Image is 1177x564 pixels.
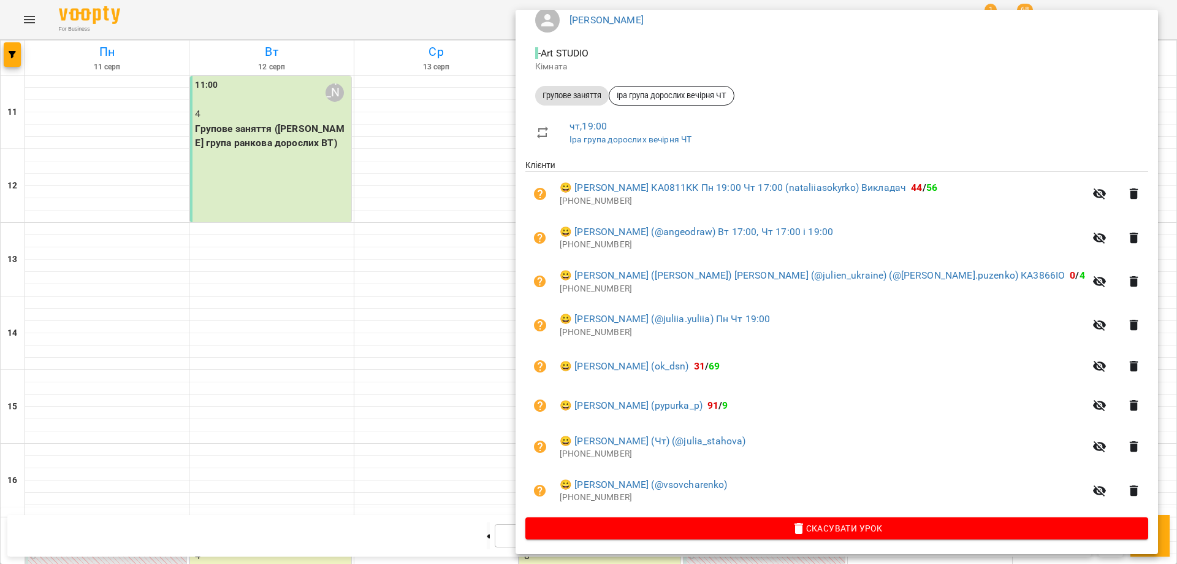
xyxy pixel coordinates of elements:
[525,159,1148,517] ul: Клієнти
[535,47,592,59] span: - Art STUDIO
[722,400,728,411] span: 9
[535,61,1138,73] p: Кімната
[560,312,771,326] a: 😀 [PERSON_NAME] (@juliia.yuliia) Пн Чт 19:00
[911,182,922,193] span: 44
[560,268,1065,283] a: 😀 [PERSON_NAME] ([PERSON_NAME]) [PERSON_NAME] (@julien_ukraine) (@[PERSON_NAME].puzenko) КА3866ІО
[525,476,555,506] button: Візит ще не сплачено. Додати оплату?
[535,90,609,101] span: Групове заняття
[560,180,906,195] a: 😀 [PERSON_NAME] КА0811КК Пн 19:00 Чт 17:00 (nataliiasokyrko) Викладач
[560,434,745,449] a: 😀 [PERSON_NAME] (Чт) (@julia_stahova)
[525,267,555,296] button: Візит ще не сплачено. Додати оплату?
[609,86,734,106] div: Іра група дорослих вечірня ЧТ
[525,432,555,462] button: Візит ще не сплачено. Додати оплату?
[569,134,691,144] a: Іра група дорослих вечірня ЧТ
[560,448,1085,460] p: [PHONE_NUMBER]
[560,195,1085,207] p: [PHONE_NUMBER]
[911,182,937,193] b: /
[694,360,705,372] span: 31
[694,360,720,372] b: /
[525,391,555,420] button: Візит ще не сплачено. Додати оплату?
[926,182,937,193] span: 56
[1070,269,1075,281] span: 0
[560,283,1085,295] p: [PHONE_NUMBER]
[525,517,1148,539] button: Скасувати Урок
[707,400,728,411] b: /
[535,521,1138,536] span: Скасувати Урок
[560,239,1085,251] p: [PHONE_NUMBER]
[707,400,718,411] span: 91
[1070,269,1084,281] b: /
[609,90,734,101] span: Іра група дорослих вечірня ЧТ
[560,225,833,239] a: 😀 [PERSON_NAME] (@angeodraw) Вт 17:00, Чт 17:00 і 19:00
[560,359,689,374] a: 😀 [PERSON_NAME] (ok_dsn)
[569,14,644,26] a: [PERSON_NAME]
[525,223,555,253] button: Візит ще не сплачено. Додати оплату?
[560,477,728,492] a: 😀 [PERSON_NAME] (@vsovcharenko)
[560,326,1085,339] p: [PHONE_NUMBER]
[560,398,703,413] a: 😀 [PERSON_NAME] (pypurka_p)
[525,352,555,381] button: Візит ще не сплачено. Додати оплату?
[525,179,555,209] button: Візит ще не сплачено. Додати оплату?
[569,120,607,132] a: чт , 19:00
[709,360,720,372] span: 69
[1080,269,1085,281] span: 4
[560,492,1085,504] p: [PHONE_NUMBER]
